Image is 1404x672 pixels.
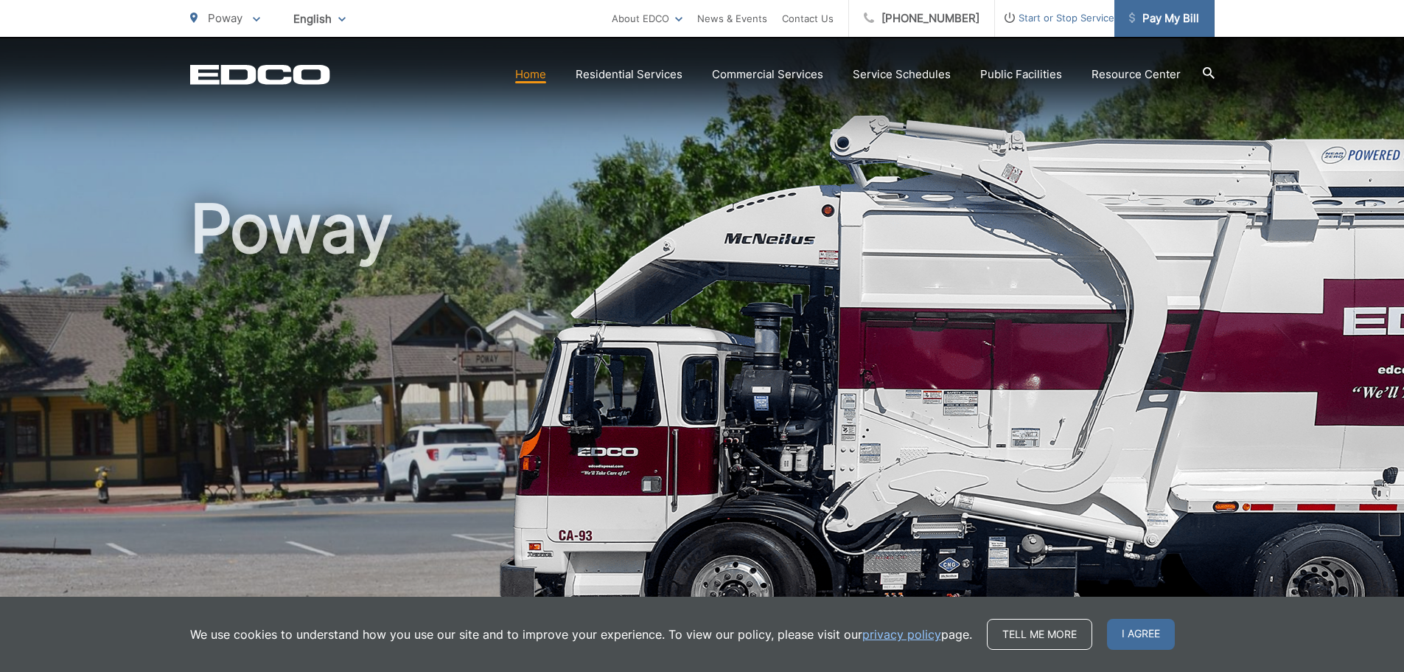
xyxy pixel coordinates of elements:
a: privacy policy [862,626,941,643]
a: Public Facilities [980,66,1062,83]
span: Pay My Bill [1129,10,1199,27]
a: News & Events [697,10,767,27]
span: I agree [1107,619,1175,650]
a: About EDCO [612,10,682,27]
a: Home [515,66,546,83]
span: Poway [208,11,242,25]
a: Tell me more [987,619,1092,650]
a: Resource Center [1092,66,1181,83]
h1: Poway [190,192,1215,659]
a: Residential Services [576,66,682,83]
a: Commercial Services [712,66,823,83]
a: Contact Us [782,10,834,27]
span: English [282,6,357,32]
p: We use cookies to understand how you use our site and to improve your experience. To view our pol... [190,626,972,643]
a: Service Schedules [853,66,951,83]
a: EDCD logo. Return to the homepage. [190,64,330,85]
